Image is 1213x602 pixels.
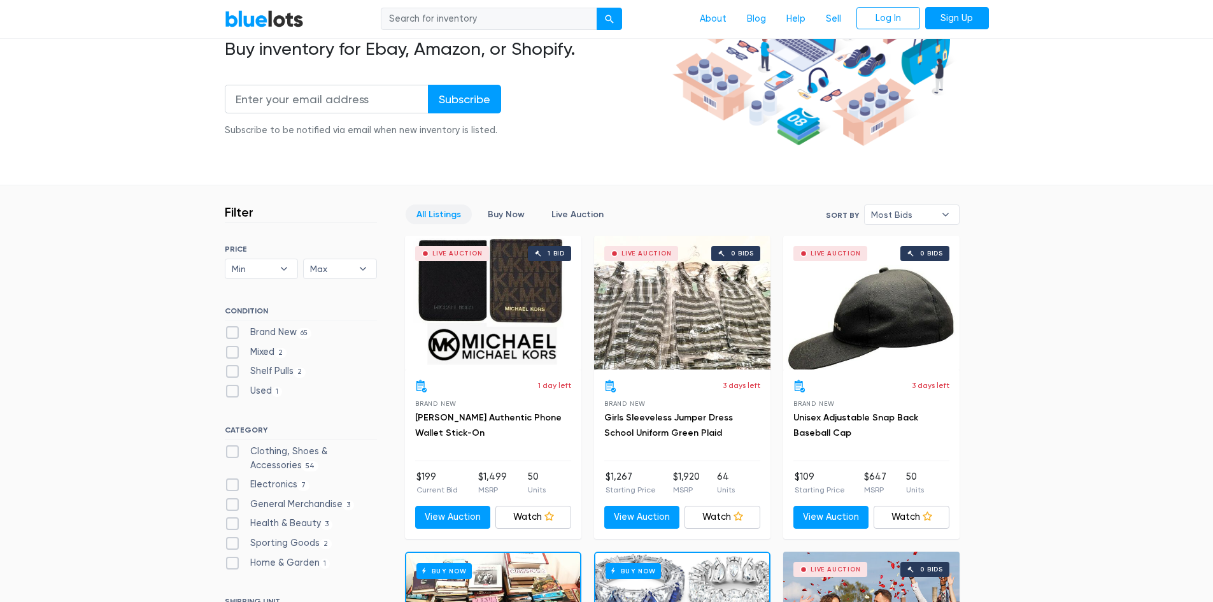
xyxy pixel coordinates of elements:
[783,236,960,369] a: Live Auction 0 bids
[528,484,546,496] p: Units
[405,236,581,369] a: Live Auction 1 bid
[320,539,332,549] span: 2
[795,484,845,496] p: Starting Price
[548,250,565,257] div: 1 bid
[432,250,483,257] div: Live Auction
[321,520,333,530] span: 3
[225,498,355,512] label: General Merchandise
[478,470,507,496] li: $1,499
[416,470,458,496] li: $199
[232,259,274,278] span: Min
[528,470,546,496] li: 50
[225,204,253,220] h3: Filter
[271,259,297,278] b: ▾
[225,364,306,378] label: Shelf Pulls
[673,484,700,496] p: MSRP
[415,400,457,407] span: Brand New
[225,306,377,320] h6: CONDITION
[416,563,472,579] h6: Buy Now
[816,7,851,31] a: Sell
[723,380,760,391] p: 3 days left
[225,38,668,60] h2: Buy inventory for Ebay, Amazon, or Shopify.
[225,517,333,531] label: Health & Beauty
[225,10,304,28] a: BlueLots
[225,426,377,440] h6: CATEGORY
[415,506,491,529] a: View Auction
[606,470,656,496] li: $1,267
[225,384,283,398] label: Used
[343,500,355,510] span: 3
[297,480,310,491] span: 7
[737,7,776,31] a: Blog
[811,250,861,257] div: Live Auction
[776,7,816,31] a: Help
[606,563,661,579] h6: Buy Now
[225,478,310,492] label: Electronics
[793,412,918,438] a: Unisex Adjustable Snap Back Baseball Cap
[415,412,562,438] a: [PERSON_NAME] Authentic Phone Wallet Stick-On
[856,7,920,30] a: Log In
[932,205,959,224] b: ▾
[225,556,330,570] label: Home & Garden
[225,536,332,550] label: Sporting Goods
[541,204,614,224] a: Live Auction
[297,328,312,338] span: 65
[225,124,501,138] div: Subscribe to be notified via email when new inventory is listed.
[685,506,760,529] a: Watch
[594,236,770,369] a: Live Auction 0 bids
[310,259,352,278] span: Max
[350,259,376,278] b: ▾
[225,326,312,340] label: Brand New
[406,204,472,224] a: All Listings
[272,387,283,397] span: 1
[621,250,672,257] div: Live Auction
[381,8,597,31] input: Search for inventory
[225,245,377,254] h6: PRICE
[495,506,571,529] a: Watch
[920,250,943,257] div: 0 bids
[912,380,949,391] p: 3 days left
[864,470,886,496] li: $647
[302,461,319,471] span: 54
[795,470,845,496] li: $109
[428,85,501,113] input: Subscribe
[225,445,377,472] label: Clothing, Shoes & Accessories
[320,559,330,569] span: 1
[604,412,733,438] a: Girls Sleeveless Jumper Dress School Uniform Green Plaid
[925,7,989,30] a: Sign Up
[477,204,536,224] a: Buy Now
[225,85,429,113] input: Enter your email address
[717,470,735,496] li: 64
[606,484,656,496] p: Starting Price
[793,400,835,407] span: Brand New
[717,484,735,496] p: Units
[864,484,886,496] p: MSRP
[871,205,935,224] span: Most Bids
[604,506,680,529] a: View Auction
[478,484,507,496] p: MSRP
[538,380,571,391] p: 1 day left
[826,210,859,221] label: Sort By
[690,7,737,31] a: About
[920,566,943,573] div: 0 bids
[673,470,700,496] li: $1,920
[874,506,949,529] a: Watch
[604,400,646,407] span: Brand New
[416,484,458,496] p: Current Bid
[906,470,924,496] li: 50
[793,506,869,529] a: View Auction
[906,484,924,496] p: Units
[294,368,306,378] span: 2
[225,345,287,359] label: Mixed
[811,566,861,573] div: Live Auction
[731,250,754,257] div: 0 bids
[274,348,287,358] span: 2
